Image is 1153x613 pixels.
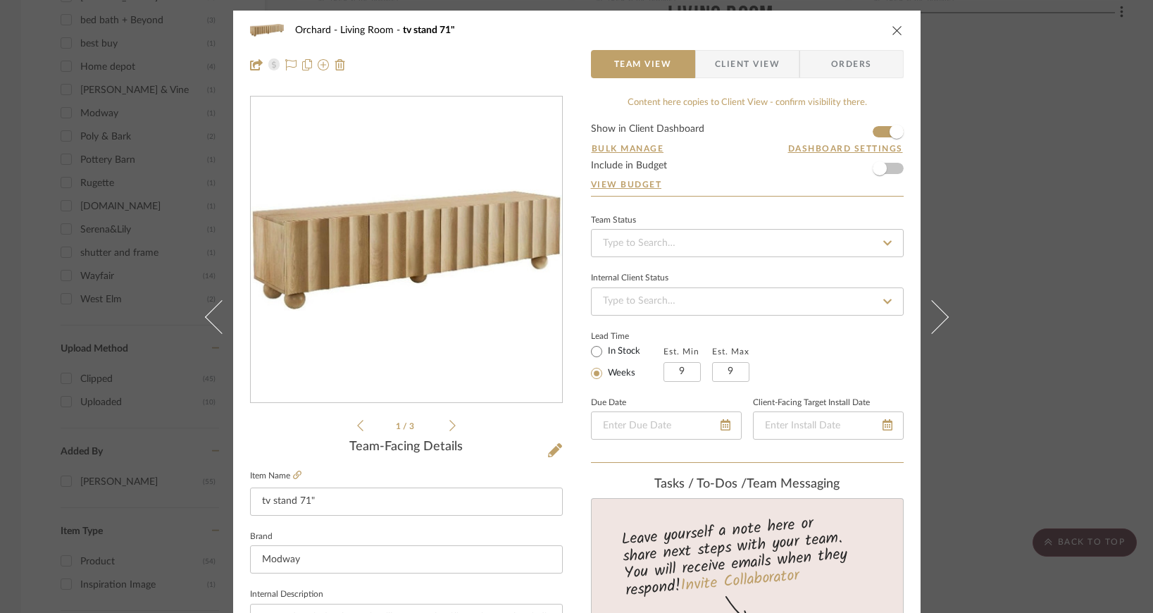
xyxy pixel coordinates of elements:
[591,411,742,440] input: Enter Due Date
[715,50,780,78] span: Client View
[250,488,563,516] input: Enter Item Name
[250,545,563,574] input: Enter Brand
[591,287,904,316] input: Type to Search…
[591,330,663,342] label: Lead Time
[589,508,905,602] div: Leave yourself a note here or share next steps with your team. You will receive emails when they ...
[891,24,904,37] button: close
[654,478,747,490] span: Tasks / To-Dos /
[250,470,301,482] label: Item Name
[591,142,665,155] button: Bulk Manage
[409,422,416,431] span: 3
[251,97,562,403] div: 0
[753,400,870,407] label: Client-Facing Target Install Date
[816,50,887,78] span: Orders
[712,347,749,357] label: Est. Max
[591,96,904,110] div: Content here copies to Client View - confirm visibility there.
[591,229,904,257] input: Type to Search…
[250,16,284,44] img: 43e2ab1d-7de0-4cf5-8b13-e3463e1806a3_48x40.jpg
[753,411,904,440] input: Enter Install Date
[787,142,904,155] button: Dashboard Settings
[295,25,340,35] span: Orchard
[663,347,699,357] label: Est. Min
[340,25,403,35] span: Living Room
[591,179,904,190] a: View Budget
[614,50,672,78] span: Team View
[396,422,403,431] span: 1
[403,25,455,35] span: tv stand 71"
[591,275,668,282] div: Internal Client Status
[403,422,409,431] span: /
[591,342,663,382] mat-radio-group: Select item type
[591,217,636,224] div: Team Status
[335,59,346,70] img: Remove from project
[591,477,904,493] div: team Messaging
[250,533,273,540] label: Brand
[679,564,799,599] a: Invite Collaborator
[251,190,562,311] img: 43e2ab1d-7de0-4cf5-8b13-e3463e1806a3_436x436.jpg
[591,400,626,407] label: Due Date
[250,591,323,598] label: Internal Description
[605,345,640,358] label: In Stock
[605,367,635,380] label: Weeks
[250,440,563,455] div: Team-Facing Details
